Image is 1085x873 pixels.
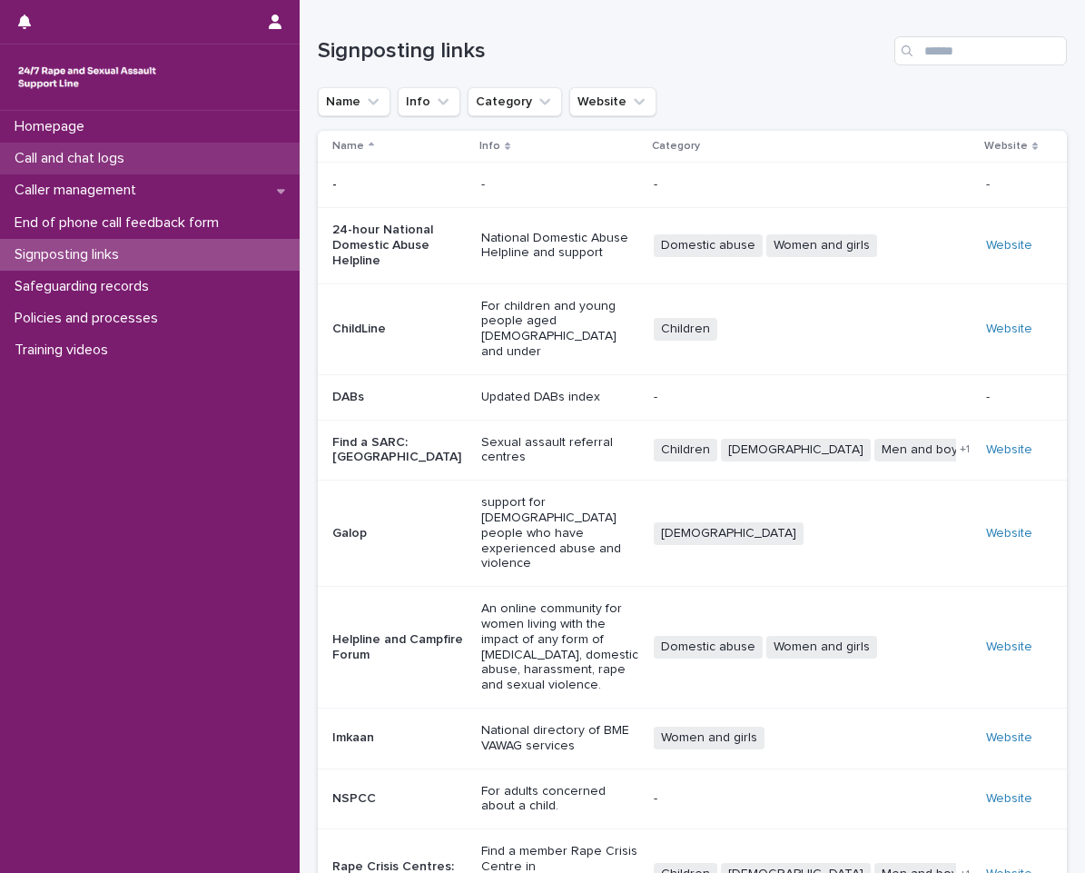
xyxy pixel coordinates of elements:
button: Website [569,87,656,116]
p: Updated DABs index [481,390,639,405]
a: Website [986,731,1032,744]
span: Women and girls [654,727,764,749]
p: Name [332,136,364,156]
span: Domestic abuse [654,234,763,257]
p: Homepage [7,118,99,135]
tr: ChildLineFor children and young people aged [DEMOGRAPHIC_DATA] and underChildrenWebsite [318,283,1067,374]
p: - [986,386,993,405]
p: Imkaan [332,730,467,746]
p: Galop [332,526,467,541]
p: Training videos [7,342,123,359]
p: National Domestic Abuse Helpline and support [481,231,639,262]
button: Category [468,87,562,116]
tr: DABsUpdated DABs index--- [318,374,1067,420]
tr: Helpline and Campfire ForumAn online community for women living with the impact of any form of [M... [318,587,1067,709]
p: - [481,177,639,193]
a: Website [986,640,1032,653]
p: 24-hour National Domestic Abuse Helpline [332,223,467,268]
p: For adults concerned about a child. [481,784,639,815]
p: ChildLine [332,322,467,337]
span: Women and girls [766,234,877,257]
span: Children [654,318,717,341]
span: Domestic abuse [654,636,763,659]
p: For children and young people aged [DEMOGRAPHIC_DATA] and under [481,299,639,360]
h1: Signposting links [318,38,887,64]
p: Find a SARC: [GEOGRAPHIC_DATA] [332,435,467,466]
span: [DEMOGRAPHIC_DATA] [654,522,804,545]
tr: Galopsupport for [DEMOGRAPHIC_DATA] people who have experienced abuse and violence[DEMOGRAPHIC_DA... [318,481,1067,587]
input: Search [894,36,1067,65]
p: Helpline and Campfire Forum [332,632,467,663]
p: DABs [332,390,467,405]
tr: ImkaanNational directory of BME VAWAG servicesWomen and girlsWebsite [318,708,1067,769]
p: Safeguarding records [7,278,163,295]
button: Name [318,87,390,116]
tr: 24-hour National Domestic Abuse HelplineNational Domestic Abuse Helpline and supportDomestic abus... [318,208,1067,283]
p: Call and chat logs [7,150,139,167]
p: - [654,177,972,193]
span: [DEMOGRAPHIC_DATA] [721,439,871,461]
p: - [654,390,972,405]
p: NSPCC [332,791,467,807]
tr: Find a SARC: [GEOGRAPHIC_DATA]Sexual assault referral centresChildren[DEMOGRAPHIC_DATA]Men and bo... [318,420,1067,481]
p: Info [479,136,500,156]
p: Category [652,136,700,156]
span: Women and girls [766,636,877,659]
a: Website [986,792,1032,805]
p: - [654,791,972,807]
button: Info [398,87,460,116]
tr: NSPCCFor adults concerned about a child.-Website [318,769,1067,829]
a: Website [986,527,1032,540]
p: National directory of BME VAWAG services [481,723,639,754]
p: An online community for women living with the impact of any form of [MEDICAL_DATA], domestic abus... [481,601,639,693]
p: support for [DEMOGRAPHIC_DATA] people who have experienced abuse and violence [481,495,639,571]
p: End of phone call feedback form [7,214,233,232]
tr: ----- [318,163,1067,208]
a: Website [986,322,1032,335]
img: rhQMoQhaT3yELyF149Cw [15,59,160,95]
p: - [332,177,467,193]
p: Sexual assault referral centres [481,435,639,466]
span: Men and boys [874,439,972,461]
span: Children [654,439,717,461]
span: + 1 [960,444,970,455]
p: Signposting links [7,246,133,263]
a: Website [986,443,1032,456]
p: Website [984,136,1028,156]
p: - [986,174,993,193]
a: Website [986,239,1032,252]
p: Caller management [7,182,151,199]
p: Policies and processes [7,310,173,327]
